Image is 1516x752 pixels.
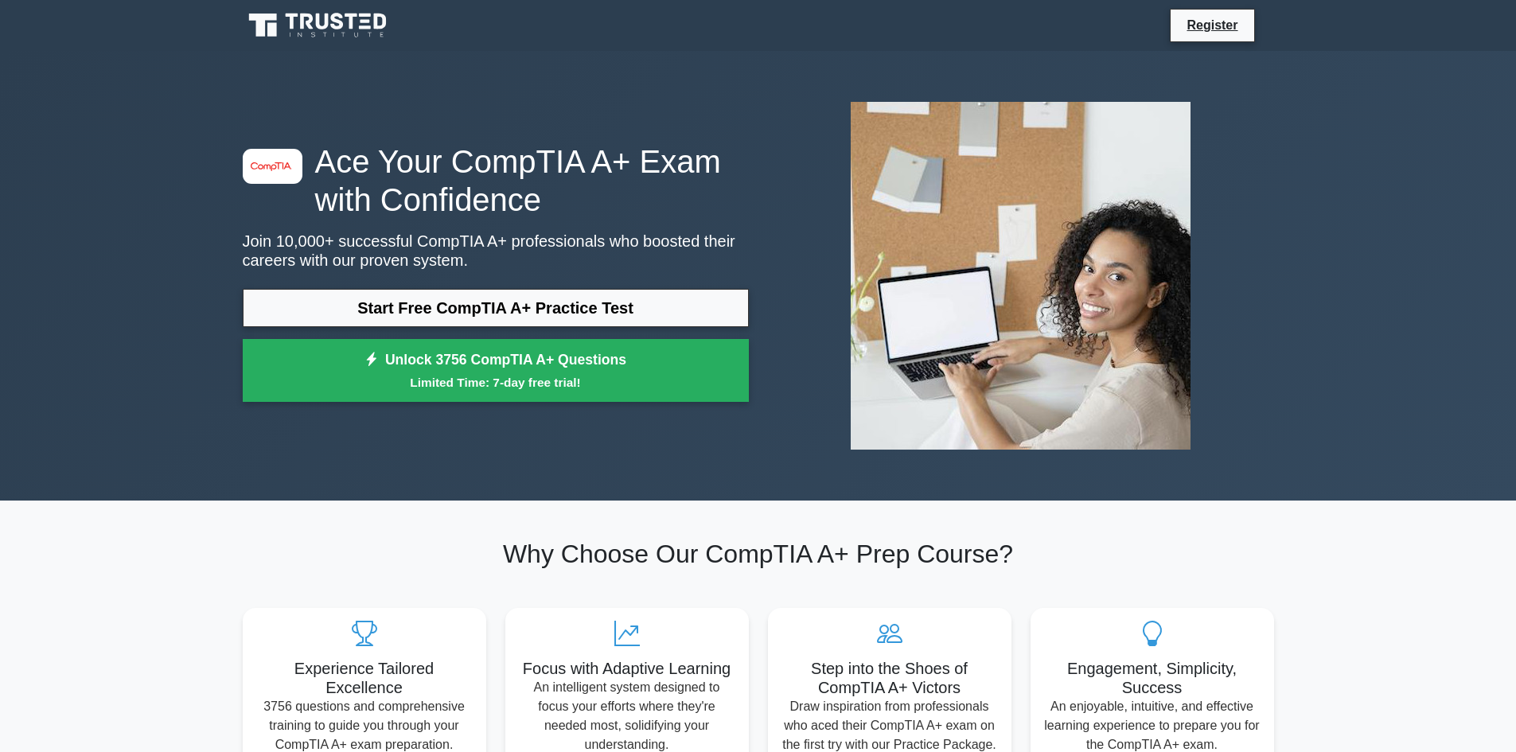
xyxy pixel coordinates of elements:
h5: Engagement, Simplicity, Success [1043,659,1261,697]
a: Start Free CompTIA A+ Practice Test [243,289,749,327]
h5: Focus with Adaptive Learning [518,659,736,678]
a: Register [1177,15,1247,35]
h2: Why Choose Our CompTIA A+ Prep Course? [243,539,1274,569]
p: Join 10,000+ successful CompTIA A+ professionals who boosted their careers with our proven system. [243,232,749,270]
a: Unlock 3756 CompTIA A+ QuestionsLimited Time: 7-day free trial! [243,339,749,403]
h5: Step into the Shoes of CompTIA A+ Victors [781,659,999,697]
h5: Experience Tailored Excellence [255,659,474,697]
small: Limited Time: 7-day free trial! [263,373,729,392]
h1: Ace Your CompTIA A+ Exam with Confidence [243,142,749,219]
